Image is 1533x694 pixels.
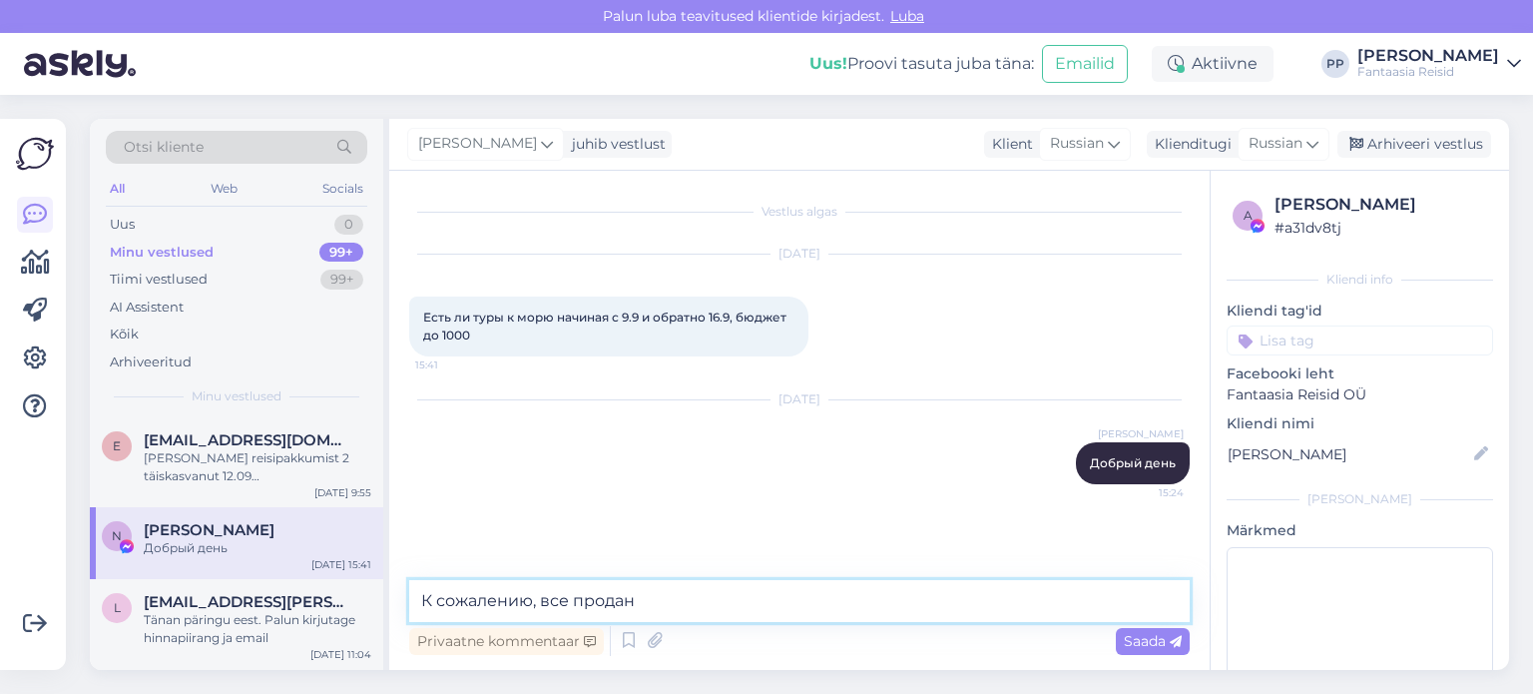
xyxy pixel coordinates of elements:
[415,357,490,372] span: 15:41
[110,298,184,318] div: AI Assistent
[1109,485,1184,500] span: 15:24
[1227,520,1493,541] p: Märkmed
[124,137,204,158] span: Otsi kliente
[1227,363,1493,384] p: Facebooki leht
[110,270,208,290] div: Tiimi vestlused
[1227,490,1493,508] div: [PERSON_NAME]
[809,54,847,73] b: Uus!
[1275,217,1487,239] div: # a31dv8tj
[1090,455,1176,470] span: Добрый день
[16,135,54,173] img: Askly Logo
[1357,48,1499,64] div: [PERSON_NAME]
[884,7,930,25] span: Luba
[1357,48,1521,80] a: [PERSON_NAME]Fantaasia Reisid
[423,310,789,343] span: Есть ли туры к морю начиная с 9.9 и обратно 16.9, бюджет до 1000
[110,325,139,345] div: Kõik
[418,133,537,155] span: [PERSON_NAME]
[1124,632,1182,650] span: Saada
[144,431,351,449] span: elstingermo@live.com
[144,593,351,611] span: liiva.laura@gmail.com
[1152,46,1274,82] div: Aktiivne
[1227,301,1493,322] p: Kliendi tag'id
[1275,193,1487,217] div: [PERSON_NAME]
[409,628,604,655] div: Privaatne kommentaar
[1357,64,1499,80] div: Fantaasia Reisid
[1227,326,1493,355] input: Lisa tag
[207,176,242,202] div: Web
[110,243,214,263] div: Minu vestlused
[314,485,371,500] div: [DATE] 9:55
[334,215,363,235] div: 0
[110,352,192,372] div: Arhiveeritud
[1098,426,1184,441] span: [PERSON_NAME]
[192,387,281,405] span: Minu vestlused
[112,528,122,543] span: N
[144,521,274,539] span: Nelli Vlassenko
[1050,133,1104,155] span: Russian
[144,539,371,557] div: Добрый день
[809,52,1034,76] div: Proovi tasuta juba täna:
[1228,443,1470,465] input: Lisa nimi
[113,438,121,453] span: e
[310,647,371,662] div: [DATE] 11:04
[1227,413,1493,434] p: Kliendi nimi
[1244,208,1253,223] span: a
[409,245,1190,263] div: [DATE]
[1337,131,1491,158] div: Arhiveeri vestlus
[1321,50,1349,78] div: PP
[106,176,129,202] div: All
[984,134,1033,155] div: Klient
[318,176,367,202] div: Socials
[1227,271,1493,289] div: Kliendi info
[320,270,363,290] div: 99+
[319,243,363,263] div: 99+
[110,215,135,235] div: Uus
[311,557,371,572] div: [DATE] 15:41
[564,134,666,155] div: juhib vestlust
[1249,133,1302,155] span: Russian
[1042,45,1128,83] button: Emailid
[1147,134,1232,155] div: Klienditugi
[1227,384,1493,405] p: Fantaasia Reisid OÜ
[409,580,1190,622] textarea: К сожалению, все прода
[144,449,371,485] div: [PERSON_NAME] reisipakkumist 2 täiskasvanut 12.09 [GEOGRAPHIC_DATA] beldibi. 4 ööd. Võib ka 13.09...
[409,390,1190,408] div: [DATE]
[409,203,1190,221] div: Vestlus algas
[114,600,121,615] span: l
[144,611,371,647] div: Tänan päringu eest. Palun kirjutage hinnapiirang ja email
